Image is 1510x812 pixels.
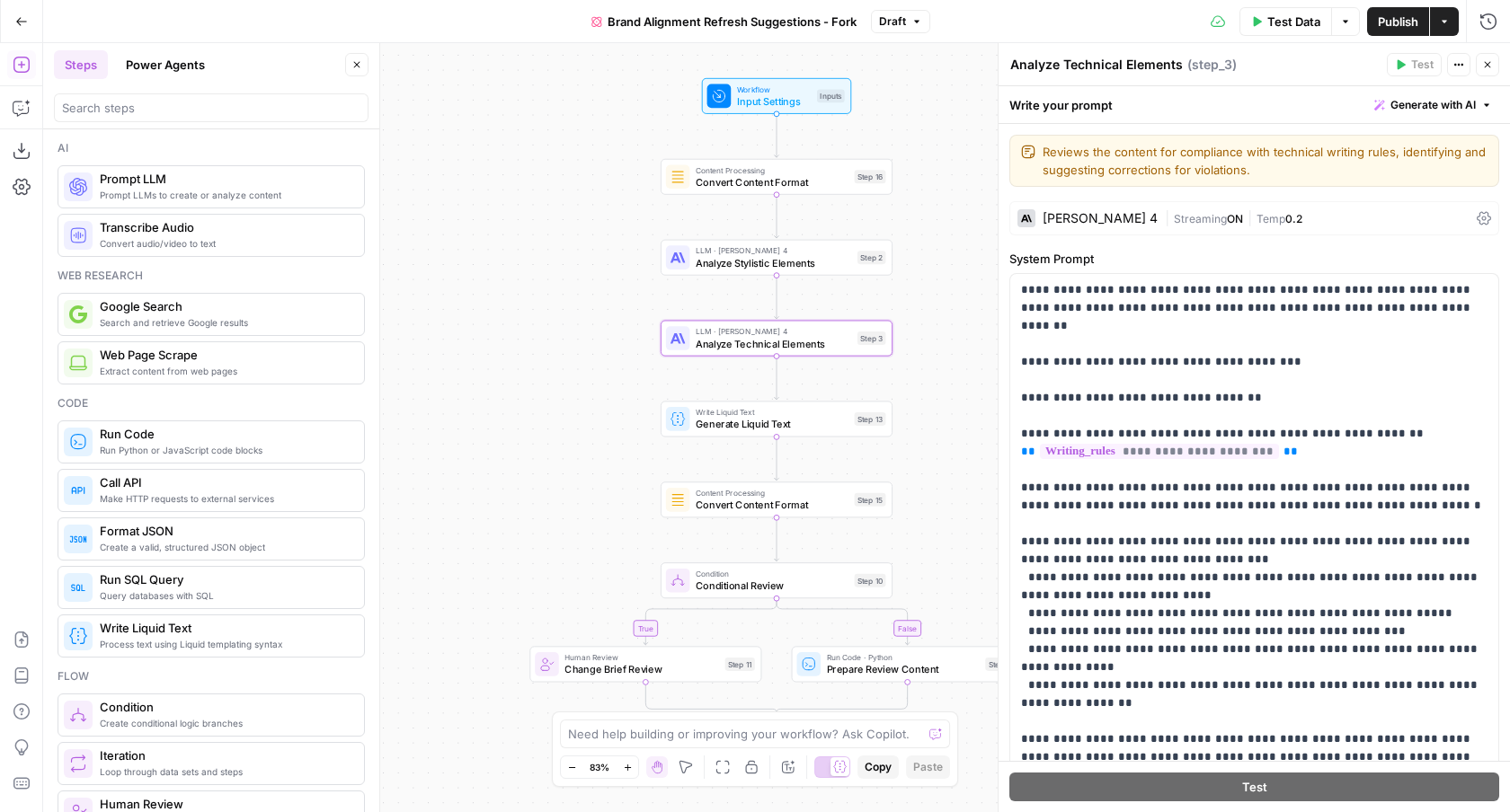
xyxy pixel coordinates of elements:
[696,487,848,499] span: Content Processing
[696,245,851,257] span: LLM · [PERSON_NAME] 4
[985,658,1017,671] div: Step 12
[100,473,350,491] span: Call API
[696,164,848,176] span: Content Processing
[564,662,718,677] span: Change Brief Review
[855,574,886,587] div: Step 10
[855,493,886,507] div: Step 15
[100,522,350,540] span: Format JSON
[1009,772,1499,801] button: Test
[696,578,848,594] span: Conditional Review
[1010,56,1183,74] textarea: Analyze Technical Elements
[581,7,867,36] button: Brand Alignment Refresh Suggestions - Fork
[696,498,848,513] span: Convert Content Format
[827,662,980,677] span: Prepare Review Content
[1390,97,1476,113] span: Generate with AI
[1242,778,1267,796] span: Test
[696,417,848,432] span: Generate Liquid Text
[100,346,350,364] span: Web Page Scrape
[775,437,779,481] g: Edge from step_13 to step_15
[671,492,686,507] img: o3r9yhbrn24ooq0tey3lueqptmfj
[1043,212,1158,225] div: [PERSON_NAME] 4
[100,236,350,251] span: Convert audio/video to text
[775,356,779,400] g: Edge from step_3 to step_13
[100,188,350,202] span: Prompt LLMs to create or analyze content
[1243,208,1257,226] span: |
[100,764,350,779] span: Loop through data sets and steps
[1174,212,1227,225] span: Streaming
[1387,53,1442,76] button: Test
[100,443,350,457] span: Run Python or JavaScript code blocks
[100,588,350,603] span: Query databases with SQL
[100,491,350,506] span: Make HTTP requests to external services
[777,597,910,644] g: Edge from step_10 to step_12
[62,99,360,117] input: Search steps
[661,562,893,598] div: ConditionConditional ReviewStep 10
[775,517,779,561] g: Edge from step_15 to step_10
[100,716,350,730] span: Create conditional logic branches
[100,698,350,716] span: Condition
[661,321,893,357] div: LLM · [PERSON_NAME] 4Analyze Technical ElementsStep 3
[100,297,350,315] span: Google Search
[1165,208,1174,226] span: |
[661,240,893,276] div: LLM · [PERSON_NAME] 4Analyze Stylistic ElementsStep 2
[100,218,350,236] span: Transcribe Audio
[817,89,845,102] div: Inputs
[775,113,779,157] g: Edge from start to step_16
[661,78,893,114] div: WorkflowInput SettingsInputs
[696,174,848,190] span: Convert Content Format
[775,194,779,238] g: Edge from step_16 to step_2
[661,401,893,437] div: Write Liquid TextGenerate Liquid TextStep 13
[100,637,350,651] span: Process text using Liquid templating syntax
[1411,57,1434,73] span: Test
[100,746,350,764] span: Iteration
[115,50,216,79] button: Power Agents
[879,13,906,30] span: Draft
[857,755,899,779] button: Copy
[1267,13,1320,31] span: Test Data
[1187,56,1237,74] span: ( step_3 )
[1043,143,1488,179] textarea: Reviews the content for compliance with technical writing rules, identifying and suggesting corre...
[100,425,350,443] span: Run Code
[696,255,851,270] span: Analyze Stylistic Elements
[696,568,848,579] span: Condition
[725,658,755,671] div: Step 11
[1227,212,1243,225] span: ON
[871,10,930,33] button: Draft
[645,682,777,717] g: Edge from step_11 to step_10-conditional-end
[775,275,779,319] g: Edge from step_2 to step_3
[100,619,350,637] span: Write Liquid Text
[777,682,908,717] g: Edge from step_12 to step_10-conditional-end
[913,759,943,775] span: Paste
[564,651,718,663] span: Human Review
[1378,13,1418,31] span: Publish
[1239,7,1331,36] button: Test Data
[999,86,1510,123] div: Write your prompt
[737,93,811,109] span: Input Settings
[737,84,811,95] span: Workflow
[661,481,893,517] div: Content ProcessingConvert Content FormatStep 15
[608,13,857,31] span: Brand Alignment Refresh Suggestions - Fork
[644,597,777,644] g: Edge from step_10 to step_11
[58,140,365,156] div: Ai
[58,395,365,411] div: Code
[100,570,350,588] span: Run SQL Query
[696,325,851,337] span: LLM · [PERSON_NAME] 4
[54,50,108,79] button: Steps
[1285,212,1302,225] span: 0.2
[100,540,350,554] span: Create a valid, structured JSON object
[671,169,686,184] img: o3r9yhbrn24ooq0tey3lueqptmfj
[58,668,365,684] div: Flow
[1009,250,1499,268] label: System Prompt
[827,651,980,663] span: Run Code · Python
[1367,93,1499,117] button: Generate with AI
[857,331,886,345] div: Step 3
[906,755,950,779] button: Paste
[1367,7,1429,36] button: Publish
[696,336,851,351] span: Analyze Technical Elements
[100,170,350,188] span: Prompt LLM
[661,159,893,195] div: Content ProcessingConvert Content FormatStep 16
[855,412,886,426] div: Step 13
[857,251,886,264] div: Step 2
[792,646,1024,682] div: Run Code · PythonPrepare Review ContentStep 12
[100,364,350,378] span: Extract content from web pages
